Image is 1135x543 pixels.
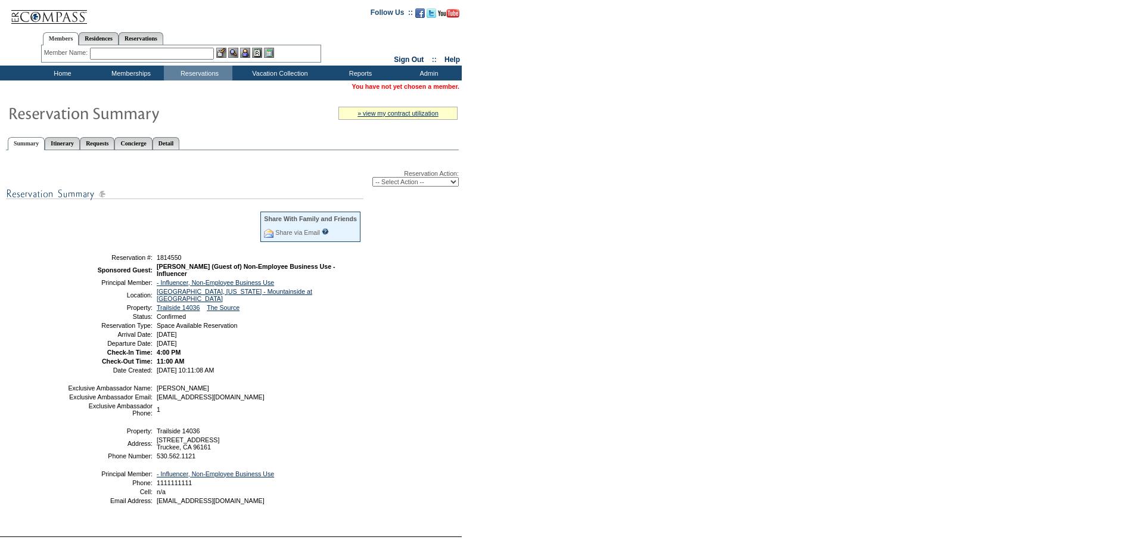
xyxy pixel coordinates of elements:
span: :: [432,55,437,64]
td: Address: [67,436,153,451]
img: Reservations [252,48,262,58]
div: Share With Family and Friends [264,215,357,222]
td: Status: [67,313,153,320]
a: Residences [79,32,119,45]
span: 4:00 PM [157,349,181,356]
span: [DATE] [157,331,177,338]
a: Follow us on Twitter [427,12,436,19]
span: Trailside 14036 [157,427,200,435]
a: The Source [207,304,240,311]
td: Reports [325,66,393,80]
td: Property: [67,427,153,435]
img: Follow us on Twitter [427,8,436,18]
span: 530.562.1121 [157,452,195,460]
img: Impersonate [240,48,250,58]
img: Become our fan on Facebook [415,8,425,18]
span: [DATE] [157,340,177,347]
a: Subscribe to our YouTube Channel [438,12,459,19]
img: Reservaton Summary [8,101,246,125]
td: Phone Number: [67,452,153,460]
td: Property: [67,304,153,311]
td: Principal Member: [67,470,153,477]
span: Space Available Reservation [157,322,237,329]
td: Location: [67,288,153,302]
a: Reservations [119,32,163,45]
strong: Sponsored Guest: [98,266,153,274]
span: 11:00 AM [157,358,184,365]
td: Arrival Date: [67,331,153,338]
a: Help [444,55,460,64]
span: 1814550 [157,254,182,261]
img: b_edit.gif [216,48,226,58]
img: b_calculator.gif [264,48,274,58]
a: Become our fan on Facebook [415,12,425,19]
td: Cell: [67,488,153,495]
a: Members [43,32,79,45]
td: Follow Us :: [371,7,413,21]
a: - Influencer, Non-Employee Business Use [157,279,274,286]
span: n/a [157,488,166,495]
a: Detail [153,137,180,150]
a: Concierge [114,137,152,150]
span: 1111111111 [157,479,192,486]
span: [PERSON_NAME] [157,384,209,392]
td: Exclusive Ambassador Email: [67,393,153,401]
img: Subscribe to our YouTube Channel [438,9,459,18]
td: Date Created: [67,367,153,374]
div: Member Name: [44,48,90,58]
span: [EMAIL_ADDRESS][DOMAIN_NAME] [157,393,265,401]
img: subTtlResSummary.gif [6,187,363,201]
a: Itinerary [45,137,80,150]
strong: Check-Out Time: [102,358,153,365]
td: Departure Date: [67,340,153,347]
td: Vacation Collection [232,66,325,80]
a: [GEOGRAPHIC_DATA], [US_STATE] - Mountainside at [GEOGRAPHIC_DATA] [157,288,312,302]
td: Email Address: [67,497,153,504]
input: What is this? [322,228,329,235]
td: Admin [393,66,462,80]
td: Reservation Type: [67,322,153,329]
span: [PERSON_NAME] (Guest of) Non-Employee Business Use - Influencer [157,263,335,277]
a: Requests [80,137,114,150]
span: Confirmed [157,313,186,320]
a: Sign Out [394,55,424,64]
strong: Check-In Time: [107,349,153,356]
td: Reservation #: [67,254,153,261]
a: Summary [8,137,45,150]
td: Reservations [164,66,232,80]
a: - Influencer, Non-Employee Business Use [157,470,274,477]
td: Phone: [67,479,153,486]
a: Trailside 14036 [157,304,200,311]
td: Memberships [95,66,164,80]
span: 1 [157,406,160,413]
div: Reservation Action: [6,170,459,187]
a: » view my contract utilization [357,110,439,117]
span: You have not yet chosen a member. [352,83,459,90]
a: Share via Email [275,229,320,236]
span: [EMAIL_ADDRESS][DOMAIN_NAME] [157,497,265,504]
td: Exclusive Ambassador Phone: [67,402,153,417]
td: Home [27,66,95,80]
td: Exclusive Ambassador Name: [67,384,153,392]
td: Principal Member: [67,279,153,286]
span: [DATE] 10:11:08 AM [157,367,214,374]
img: View [228,48,238,58]
span: [STREET_ADDRESS] Truckee, CA 96161 [157,436,219,451]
